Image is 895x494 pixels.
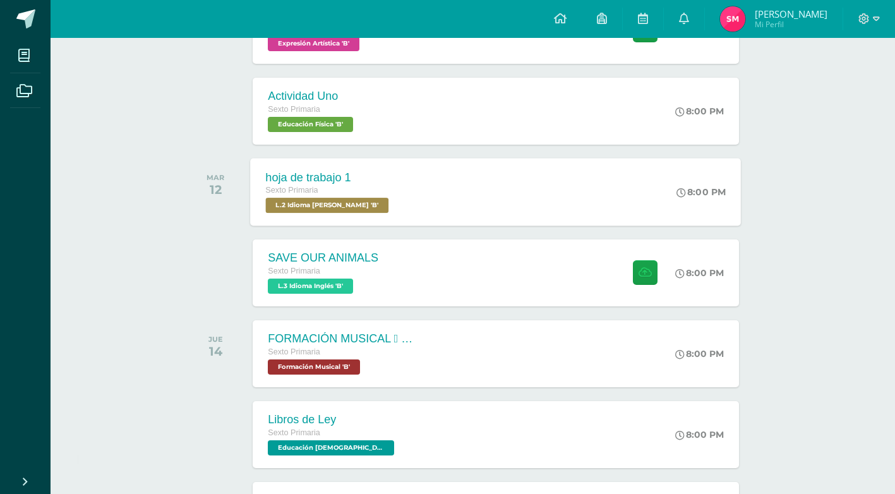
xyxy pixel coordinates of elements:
span: Mi Perfil [755,19,827,30]
div: 8:00 PM [677,186,726,198]
span: Educación Física 'B' [268,117,353,132]
span: Sexto Primaria [268,267,320,275]
div: Libros de Ley [268,413,397,426]
div: FORMACIÓN MUSICAL  ALTERACIONES SIMPLES [268,332,419,346]
span: Sexto Primaria [268,428,320,437]
span: L.3 Idioma Inglés 'B' [268,279,353,294]
div: 8:00 PM [675,348,724,359]
span: Sexto Primaria [266,186,318,195]
div: SAVE OUR ANIMALS [268,251,378,265]
div: Actividad Uno [268,90,356,103]
div: MAR [207,173,224,182]
div: 12 [207,182,224,197]
span: L.2 Idioma Maya Kaqchikel 'B' [266,198,389,213]
div: JUE [208,335,223,344]
span: Sexto Primaria [268,347,320,356]
span: [PERSON_NAME] [755,8,827,20]
span: Expresión Artística 'B' [268,36,359,51]
div: 8:00 PM [675,429,724,440]
span: Formación Musical 'B' [268,359,360,375]
div: 14 [208,344,223,359]
span: Sexto Primaria [268,105,320,114]
div: hoja de trabajo 1 [266,171,392,184]
div: 8:00 PM [675,105,724,117]
div: 8:00 PM [675,267,724,279]
img: 16cae42f046f512dec0b9df613f229e7.png [720,6,745,32]
span: Educación Cristiana 'B' [268,440,394,455]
